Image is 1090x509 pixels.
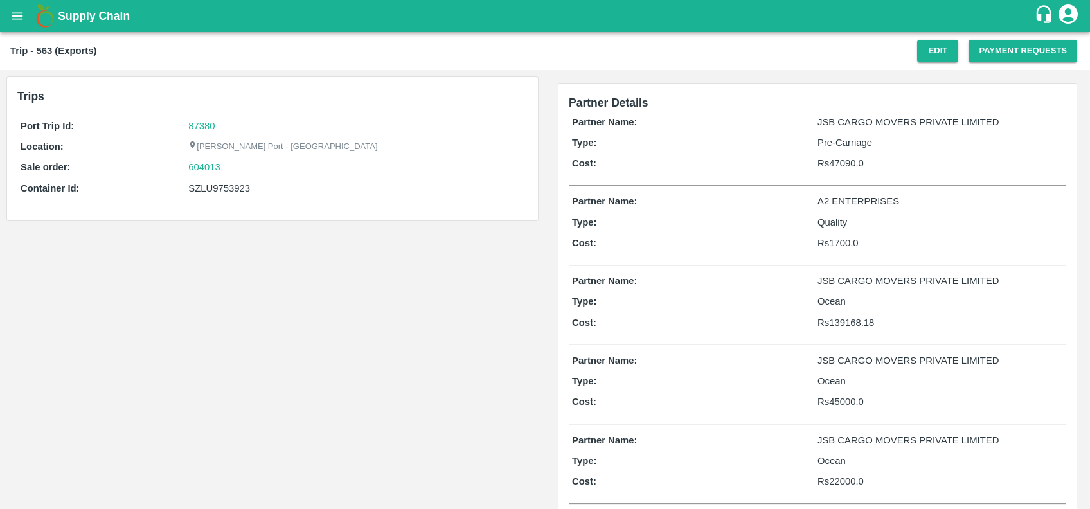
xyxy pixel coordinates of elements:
[917,40,958,62] button: Edit
[188,141,377,153] p: [PERSON_NAME] Port - [GEOGRAPHIC_DATA]
[572,397,596,407] b: Cost:
[10,46,96,56] b: Trip - 563 (Exports)
[817,433,1063,447] p: JSB CARGO MOVERS PRIVATE LIMITED
[572,196,637,206] b: Partner Name:
[1057,3,1080,30] div: account of current user
[817,136,1063,150] p: Pre-Carriage
[572,355,637,366] b: Partner Name:
[572,117,637,127] b: Partner Name:
[572,217,597,228] b: Type:
[572,476,596,487] b: Cost:
[21,162,71,172] b: Sale order:
[572,158,596,168] b: Cost:
[188,121,215,131] a: 87380
[817,316,1063,330] p: Rs 139168.18
[21,121,74,131] b: Port Trip Id:
[817,353,1063,368] p: JSB CARGO MOVERS PRIVATE LIMITED
[572,435,637,445] b: Partner Name:
[572,296,597,307] b: Type:
[572,138,597,148] b: Type:
[3,1,32,31] button: open drawer
[58,10,130,22] b: Supply Chain
[817,156,1063,170] p: Rs 47090.0
[817,236,1063,250] p: Rs 1700.0
[817,194,1063,208] p: A2 ENTERPRISES
[817,454,1063,468] p: Ocean
[21,183,80,193] b: Container Id:
[21,141,64,152] b: Location:
[188,160,220,174] a: 604013
[569,96,648,109] span: Partner Details
[817,215,1063,229] p: Quality
[572,376,597,386] b: Type:
[58,7,1034,25] a: Supply Chain
[572,317,596,328] b: Cost:
[817,294,1063,308] p: Ocean
[572,276,637,286] b: Partner Name:
[817,274,1063,288] p: JSB CARGO MOVERS PRIVATE LIMITED
[17,90,44,103] b: Trips
[572,456,597,466] b: Type:
[817,374,1063,388] p: Ocean
[32,3,58,29] img: logo
[817,115,1063,129] p: JSB CARGO MOVERS PRIVATE LIMITED
[572,238,596,248] b: Cost:
[1034,4,1057,28] div: customer-support
[969,40,1077,62] button: Payment Requests
[188,181,524,195] div: SZLU9753923
[817,474,1063,488] p: Rs 22000.0
[817,395,1063,409] p: Rs 45000.0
